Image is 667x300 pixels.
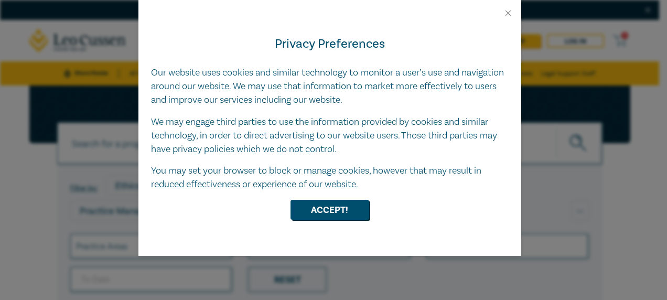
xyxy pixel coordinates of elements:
p: We may engage third parties to use the information provided by cookies and similar technology, in... [151,115,509,156]
p: Our website uses cookies and similar technology to monitor a user’s use and navigation around our... [151,66,509,107]
p: You may set your browser to block or manage cookies, however that may result in reduced effective... [151,164,509,191]
button: Accept! [291,200,369,220]
h4: Privacy Preferences [151,35,509,53]
button: Close [503,8,513,18]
